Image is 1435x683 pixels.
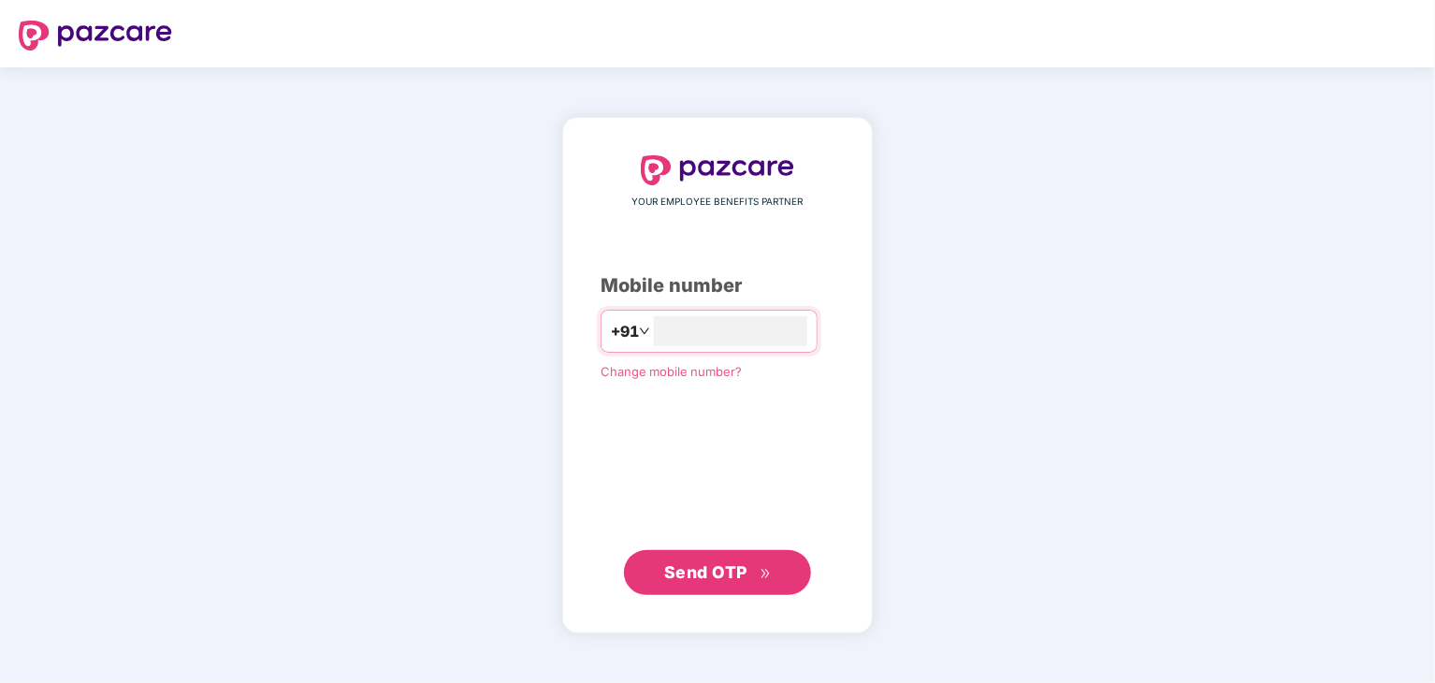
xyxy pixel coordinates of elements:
[601,271,834,300] div: Mobile number
[664,562,747,582] span: Send OTP
[601,364,742,379] a: Change mobile number?
[641,155,794,185] img: logo
[760,568,772,580] span: double-right
[639,326,650,337] span: down
[624,550,811,595] button: Send OTPdouble-right
[19,21,172,51] img: logo
[611,320,639,343] span: +91
[632,195,804,210] span: YOUR EMPLOYEE BENEFITS PARTNER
